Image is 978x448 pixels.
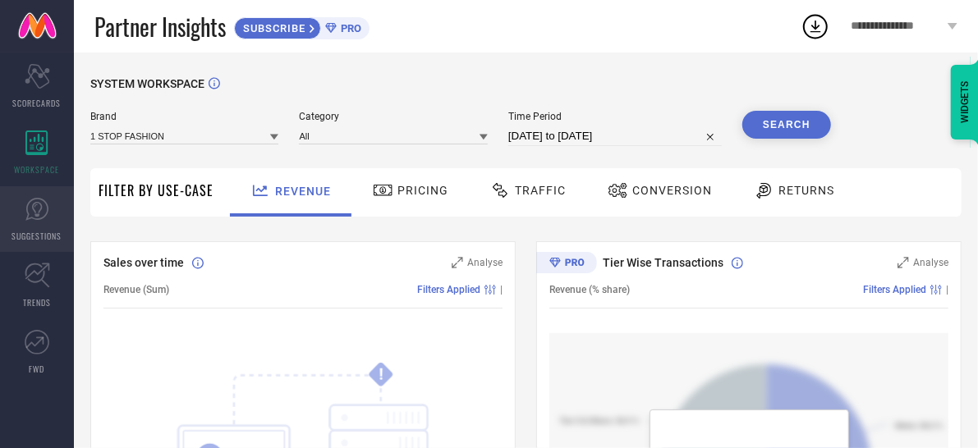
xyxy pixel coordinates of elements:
span: Partner Insights [94,10,226,43]
tspan: ! [379,365,383,384]
span: | [946,284,948,295]
div: Open download list [801,11,830,41]
span: Conversion [632,184,712,197]
span: Traffic [515,184,566,197]
span: Filters Applied [863,284,926,295]
span: Analyse [913,257,948,268]
span: Time Period [508,111,722,122]
span: | [500,284,503,295]
span: Filter By Use-Case [99,181,214,200]
span: Pricing [397,184,448,197]
span: Revenue [275,185,331,198]
span: WORKSPACE [15,163,60,176]
span: Returns [778,184,834,197]
svg: Zoom [452,257,463,268]
span: TRENDS [23,296,51,309]
span: SYSTEM WORKSPACE [90,77,204,90]
span: Category [299,111,487,122]
span: Filters Applied [417,284,480,295]
span: SCORECARDS [13,97,62,109]
span: Revenue (% share) [549,284,630,295]
span: FWD [30,363,45,375]
input: Select time period [508,126,722,146]
svg: Zoom [898,257,909,268]
span: SUBSCRIBE [235,22,310,34]
span: SUGGESTIONS [12,230,62,242]
span: PRO [337,22,361,34]
span: Sales over time [103,256,184,269]
button: Search [742,111,831,139]
a: SUBSCRIBEPRO [234,13,370,39]
div: Premium [536,252,597,277]
span: Analyse [467,257,503,268]
span: Brand [90,111,278,122]
span: Revenue (Sum) [103,284,169,295]
span: Tier Wise Transactions [603,256,723,269]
